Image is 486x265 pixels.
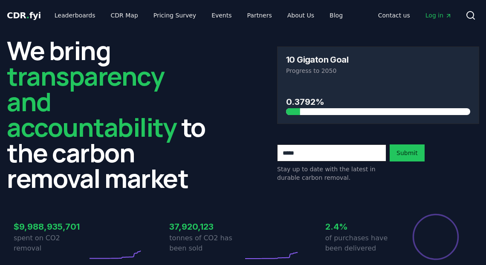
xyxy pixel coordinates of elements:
p: tonnes of CO2 has been sold [169,233,243,253]
a: About Us [281,8,321,23]
p: spent on CO2 removal [14,233,87,253]
h3: 0.3792% [286,95,470,108]
a: CDR Map [104,8,145,23]
nav: Main [48,8,350,23]
a: Log in [419,8,459,23]
span: . [26,10,29,20]
a: Events [205,8,238,23]
button: Submit [390,144,425,161]
span: CDR fyi [7,10,41,20]
nav: Main [371,8,459,23]
p: Progress to 2050 [286,66,470,75]
span: transparency and accountability [7,58,176,144]
p: Stay up to date with the latest in durable carbon removal. [277,165,386,182]
a: Pricing Survey [147,8,203,23]
h2: We bring to the carbon removal market [7,37,209,191]
a: Partners [240,8,279,23]
h3: 10 Gigaton Goal [286,55,348,64]
a: Contact us [371,8,417,23]
a: Blog [323,8,350,23]
div: Percentage of sales delivered [412,213,460,261]
span: Log in [425,11,452,20]
h3: 37,920,123 [169,220,243,233]
h3: $9,988,935,701 [14,220,87,233]
h3: 2.4% [325,220,399,233]
a: Leaderboards [48,8,102,23]
a: CDR.fyi [7,9,41,21]
p: of purchases have been delivered [325,233,399,253]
